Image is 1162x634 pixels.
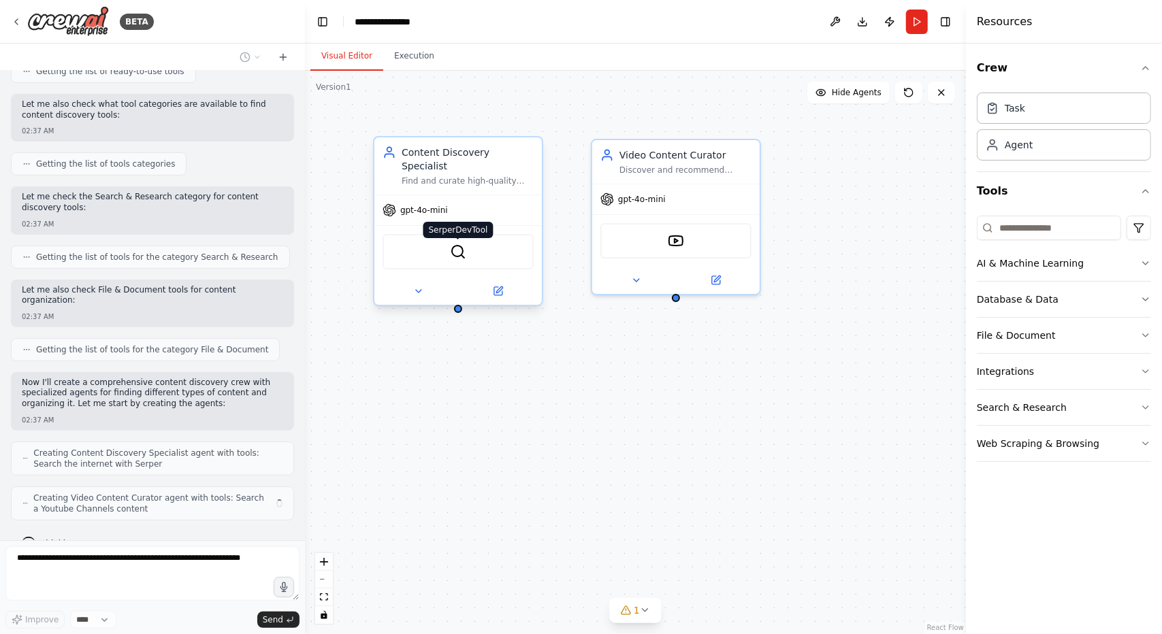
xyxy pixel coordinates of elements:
button: Open in side panel [459,283,536,299]
span: Getting the list of tools for the category Search & Research [36,252,278,263]
p: Let me also check what tool categories are available to find content discovery tools: [22,99,283,120]
button: 1 [609,598,662,623]
button: Visual Editor [310,42,383,71]
div: Content Discovery Specialist [402,146,534,173]
div: Task [1005,101,1025,115]
span: Thinking... [41,538,84,549]
img: YoutubeChannelSearchTool [668,233,684,249]
img: SerperDevTool [450,244,466,260]
div: Integrations [977,365,1034,378]
div: Tools [977,210,1151,473]
button: fit view [315,588,333,606]
div: Agent [1005,138,1033,152]
span: Getting the list of tools categories [36,158,175,169]
button: Execution [383,42,445,71]
button: Hide right sidebar [936,12,955,31]
span: gpt-4o-mini [618,194,666,205]
button: Switch to previous chat [234,49,267,65]
span: Creating Content Discovery Specialist agent with tools: Search the internet with Serper [33,448,283,469]
span: Getting the list of tools for the category File & Document [36,344,268,355]
div: Search & Research [977,401,1067,414]
nav: breadcrumb [355,15,423,29]
span: gpt-4o-mini [400,205,448,216]
img: Logo [27,6,109,37]
span: Send [263,614,283,625]
button: File & Document [977,318,1151,353]
button: AI & Machine Learning [977,246,1151,281]
div: Discover and recommend engaging video content including YouTube videos, documentaries, and educat... [619,165,752,176]
div: BETA [120,14,154,30]
span: Hide Agents [832,87,882,98]
button: Integrations [977,354,1151,389]
button: Hide left sidebar [313,12,332,31]
div: Database & Data [977,293,1059,306]
button: Open in side panel [677,272,754,288]
div: React Flow controls [315,553,333,624]
button: Crew [977,49,1151,87]
div: 02:37 AM [22,126,283,136]
h4: Resources [977,14,1033,30]
button: Hide Agents [807,82,890,103]
span: Getting the list of ready-to-use tools [36,66,184,77]
a: React Flow attribution [927,624,964,631]
span: Creating Video Content Curator agent with tools: Search a Youtube Channels content [33,493,268,514]
button: Database & Data [977,282,1151,317]
button: zoom in [315,553,333,571]
div: Version 1 [316,82,351,93]
div: Crew [977,87,1151,171]
p: Let me also check File & Document tools for content organization: [22,285,283,306]
div: Video Content Curator [619,148,752,162]
button: toggle interactivity [315,606,333,624]
div: Find and curate high-quality articles, blog posts, and written content on {topics} that match the... [402,176,534,186]
div: 02:37 AM [22,312,283,322]
div: Video Content CuratorDiscover and recommend engaging video content including YouTube videos, docu... [591,139,761,295]
button: Web Scraping & Browsing [977,426,1151,461]
div: 02:37 AM [22,415,283,425]
span: 1 [634,603,640,617]
p: Now I'll create a comprehensive content discovery crew with specialized agents for finding differ... [22,378,283,410]
button: Improve [5,611,65,629]
button: zoom out [315,571,333,588]
span: Improve [25,614,59,625]
button: Tools [977,172,1151,210]
div: File & Document [977,329,1056,342]
button: Send [257,612,300,628]
div: Web Scraping & Browsing [977,437,1099,450]
button: Start a new chat [272,49,294,65]
button: Click to speak your automation idea [274,577,294,597]
p: Let me check the Search & Research category for content discovery tools: [22,192,283,213]
div: Content Discovery SpecialistFind and curate high-quality articles, blog posts, and written conten... [373,139,543,309]
div: AI & Machine Learning [977,256,1084,270]
button: Search & Research [977,390,1151,425]
div: 02:37 AM [22,219,283,229]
